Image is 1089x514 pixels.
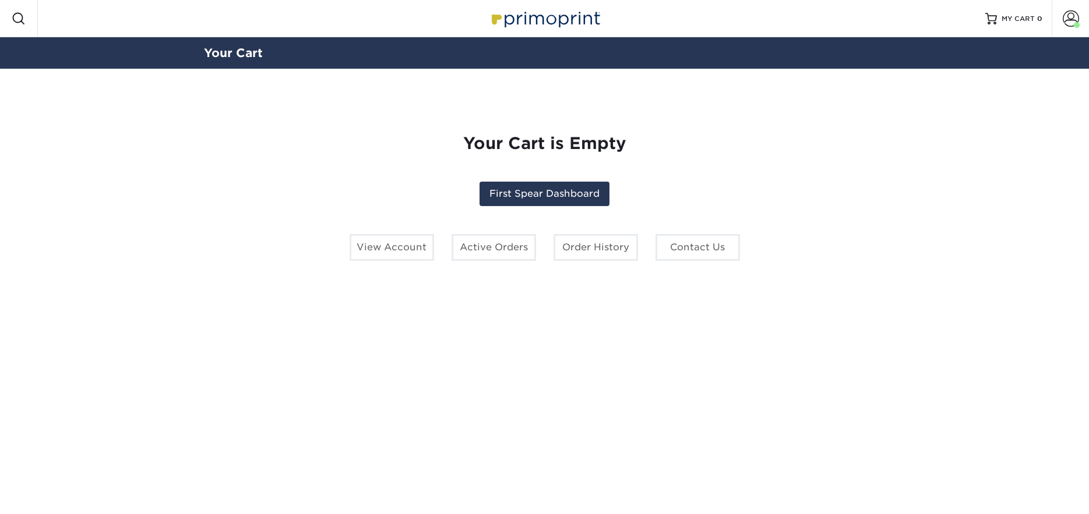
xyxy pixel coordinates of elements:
a: Your Cart [204,46,263,60]
a: View Account [350,234,434,261]
a: Order History [554,234,638,261]
span: 0 [1037,15,1042,23]
a: First Spear Dashboard [480,182,609,206]
h1: Your Cart is Empty [213,134,876,154]
img: Primoprint [487,6,603,31]
span: MY CART [1002,14,1035,24]
a: Contact Us [655,234,740,261]
a: Active Orders [452,234,536,261]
